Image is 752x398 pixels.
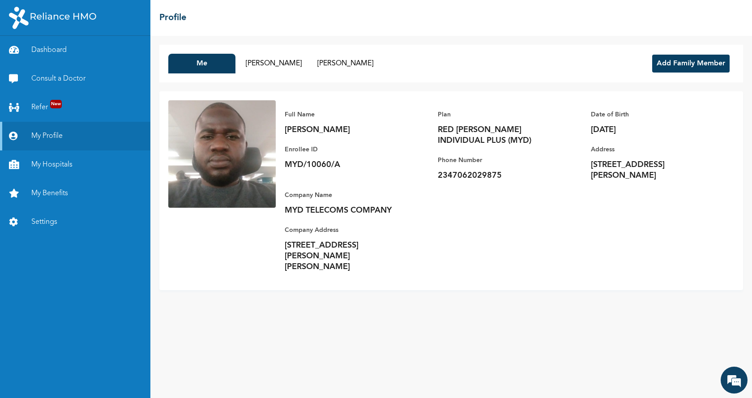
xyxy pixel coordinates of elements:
[438,170,563,181] p: 2347062029875
[438,155,563,166] p: Phone Number
[652,55,730,73] button: Add Family Member
[168,54,235,73] button: Me
[52,127,124,217] span: We're online!
[285,124,410,135] p: [PERSON_NAME]
[285,240,410,272] p: [STREET_ADDRESS][PERSON_NAME][PERSON_NAME]
[285,190,410,201] p: Company Name
[591,109,716,120] p: Date of Birth
[4,272,171,304] textarea: Type your message and hit 'Enter'
[591,159,716,181] p: [STREET_ADDRESS][PERSON_NAME]
[17,45,36,67] img: d_794563401_company_1708531726252_794563401
[9,7,96,29] img: RelianceHMO's Logo
[285,225,410,235] p: Company Address
[240,54,307,73] button: [PERSON_NAME]
[438,109,563,120] p: Plan
[285,144,410,155] p: Enrollee ID
[50,100,62,108] span: New
[168,100,276,208] img: Enrollee
[285,109,410,120] p: Full Name
[285,205,410,216] p: MYD TELECOMS COMPANY
[312,54,379,73] button: [PERSON_NAME]
[147,4,168,26] div: Minimize live chat window
[159,11,186,25] h2: Profile
[591,144,716,155] p: Address
[591,124,716,135] p: [DATE]
[88,304,171,331] div: FAQs
[47,50,150,62] div: Chat with us now
[438,124,563,146] p: RED [PERSON_NAME] INDIVIDUAL PLUS (MYD)
[4,319,88,325] span: Conversation
[285,159,410,170] p: MYD/10060/A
